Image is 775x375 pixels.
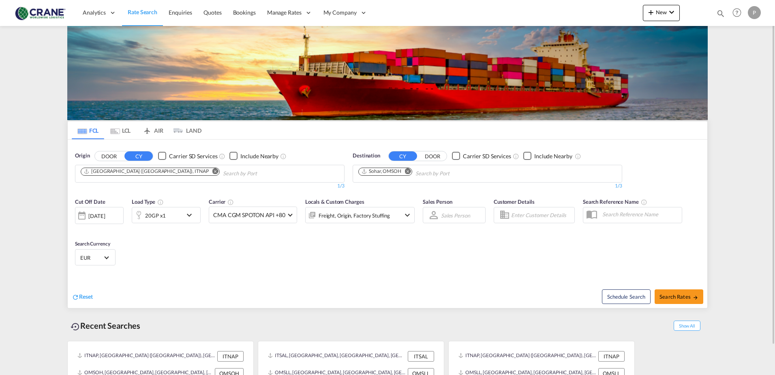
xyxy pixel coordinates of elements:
md-select: Sales Person [440,209,471,221]
div: P [748,6,761,19]
span: Sales Person [423,198,452,205]
div: ITSAL, Salerno, Italy, Southern Europe, Europe [268,351,406,362]
md-icon: icon-refresh [72,293,79,301]
md-icon: icon-arrow-right [693,295,698,300]
span: CMA CGM SPOTON API +80 [213,211,285,219]
input: Chips input. [415,167,492,180]
md-icon: Unchecked: Search for CY (Container Yard) services for all selected carriers.Checked : Search for... [513,153,519,159]
span: Bookings [233,9,256,16]
div: ITNAP [598,351,625,362]
md-checkbox: Checkbox No Ink [158,152,217,160]
md-icon: icon-plus 400-fg [646,7,656,17]
div: 20GP x1 [145,210,166,221]
span: Quotes [203,9,221,16]
div: Sohar, OMSOH [361,168,401,175]
md-icon: icon-chevron-down [402,210,412,220]
md-chips-wrap: Chips container. Use arrow keys to select chips. [357,165,496,180]
md-tab-item: LAND [169,121,201,139]
div: Help [730,6,748,20]
div: Recent Searches [67,317,143,335]
div: icon-refreshReset [72,293,93,302]
div: ITSAL [408,351,434,362]
md-tab-item: FCL [72,121,104,139]
div: Include Nearby [534,152,572,160]
span: Locals & Custom Charges [305,198,364,205]
img: LCL+%26+FCL+BACKGROUND.png [67,26,708,120]
span: New [646,9,677,15]
md-icon: icon-airplane [142,126,152,132]
md-checkbox: Checkbox No Ink [523,152,572,160]
div: 1/3 [353,183,622,190]
span: Enquiries [169,9,192,16]
span: My Company [323,9,357,17]
input: Search Reference Name [598,208,682,220]
div: Press delete to remove this chip. [361,168,403,175]
md-icon: icon-magnify [716,9,725,18]
md-pagination-wrapper: Use the left and right arrow keys to navigate between tabs [72,121,201,139]
span: Load Type [132,198,164,205]
div: Press delete to remove this chip. [83,168,210,175]
span: Search Rates [659,293,698,300]
div: Napoli (Naples), ITNAP [83,168,209,175]
md-icon: icon-backup-restore [71,322,80,332]
span: Search Currency [75,241,110,247]
span: Origin [75,152,90,160]
button: CY [389,151,417,161]
div: Carrier SD Services [169,152,217,160]
div: Include Nearby [240,152,278,160]
button: DOOR [95,151,123,161]
md-icon: Unchecked: Ignores neighbouring ports when fetching rates.Checked : Includes neighbouring ports w... [280,153,287,159]
div: [DATE] [75,207,124,224]
md-tab-item: LCL [104,121,137,139]
div: Freight Origin Factory Stuffing [319,210,390,221]
md-checkbox: Checkbox No Ink [452,152,511,160]
span: Rate Search [128,9,157,15]
md-icon: The selected Trucker/Carrierwill be displayed in the rate results If the rates are from another f... [227,199,234,205]
button: Search Ratesicon-arrow-right [655,289,703,304]
button: Note: By default Schedule search will only considerorigin ports, destination ports and cut off da... [602,289,651,304]
span: EUR [80,254,103,261]
md-icon: icon-information-outline [157,199,164,205]
span: Cut Off Date [75,198,105,205]
div: icon-magnify [716,9,725,21]
md-select: Select Currency: € EUREuro [79,252,111,263]
md-tab-item: AIR [137,121,169,139]
span: Manage Rates [267,9,302,17]
button: Remove [400,168,412,176]
md-icon: icon-chevron-down [667,7,677,17]
div: ITNAP [217,351,244,362]
div: Carrier SD Services [463,152,511,160]
span: Search Reference Name [583,198,647,205]
span: Analytics [83,9,106,17]
md-checkbox: Checkbox No Ink [229,152,278,160]
md-icon: icon-chevron-down [184,210,198,220]
button: Remove [207,168,219,176]
md-icon: Unchecked: Ignores neighbouring ports when fetching rates.Checked : Includes neighbouring ports w... [575,153,581,159]
button: icon-plus 400-fgNewicon-chevron-down [643,5,680,21]
md-chips-wrap: Chips container. Use arrow keys to select chips. [79,165,303,180]
md-icon: Your search will be saved by the below given name [641,199,647,205]
div: Freight Origin Factory Stuffingicon-chevron-down [305,207,415,223]
input: Chips input. [223,167,300,180]
div: ITNAP, Napoli (Naples), Italy, Southern Europe, Europe [77,351,215,362]
input: Enter Customer Details [511,209,572,221]
md-icon: Unchecked: Search for CY (Container Yard) services for all selected carriers.Checked : Search for... [219,153,225,159]
span: Carrier [209,198,234,205]
div: ITNAP, Napoli (Naples), Italy, Southern Europe, Europe [458,351,596,362]
md-datepicker: Select [75,223,81,234]
span: Help [730,6,744,19]
span: Destination [353,152,380,160]
div: [DATE] [88,212,105,220]
span: Customer Details [494,198,535,205]
div: 20GP x1icon-chevron-down [132,207,201,223]
div: 1/3 [75,183,345,190]
span: Show All [674,321,700,331]
button: DOOR [418,151,447,161]
span: Reset [79,293,93,300]
img: 374de710c13411efa3da03fd754f1635.jpg [12,4,67,22]
div: OriginDOOR CY Checkbox No InkUnchecked: Search for CY (Container Yard) services for all selected ... [68,140,707,308]
button: CY [124,151,153,161]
